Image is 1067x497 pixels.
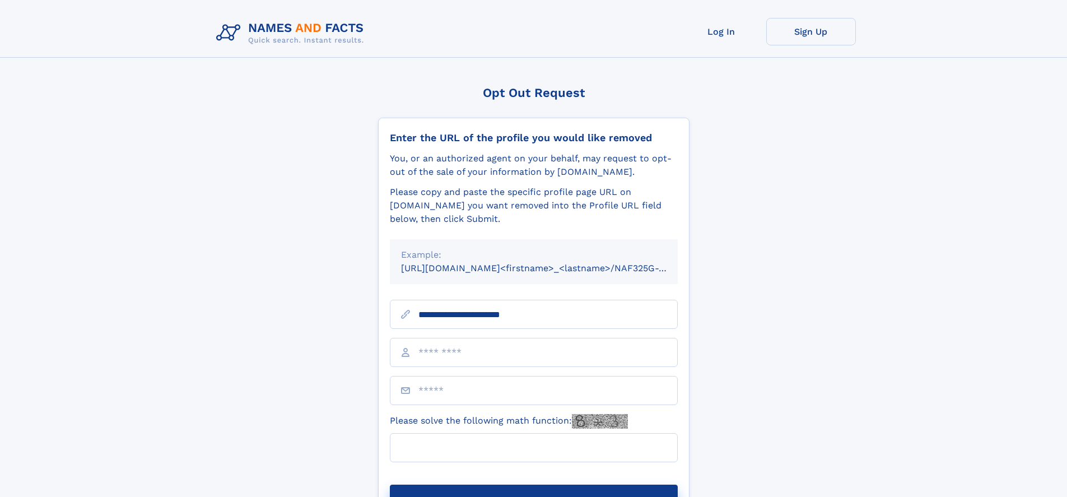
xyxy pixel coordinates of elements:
a: Log In [677,18,766,45]
div: Enter the URL of the profile you would like removed [390,132,678,144]
div: Opt Out Request [378,86,689,100]
div: Example: [401,248,667,262]
label: Please solve the following math function: [390,414,628,429]
div: Please copy and paste the specific profile page URL on [DOMAIN_NAME] you want removed into the Pr... [390,185,678,226]
div: You, or an authorized agent on your behalf, may request to opt-out of the sale of your informatio... [390,152,678,179]
small: [URL][DOMAIN_NAME]<firstname>_<lastname>/NAF325G-xxxxxxxx [401,263,699,273]
a: Sign Up [766,18,856,45]
img: Logo Names and Facts [212,18,373,48]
